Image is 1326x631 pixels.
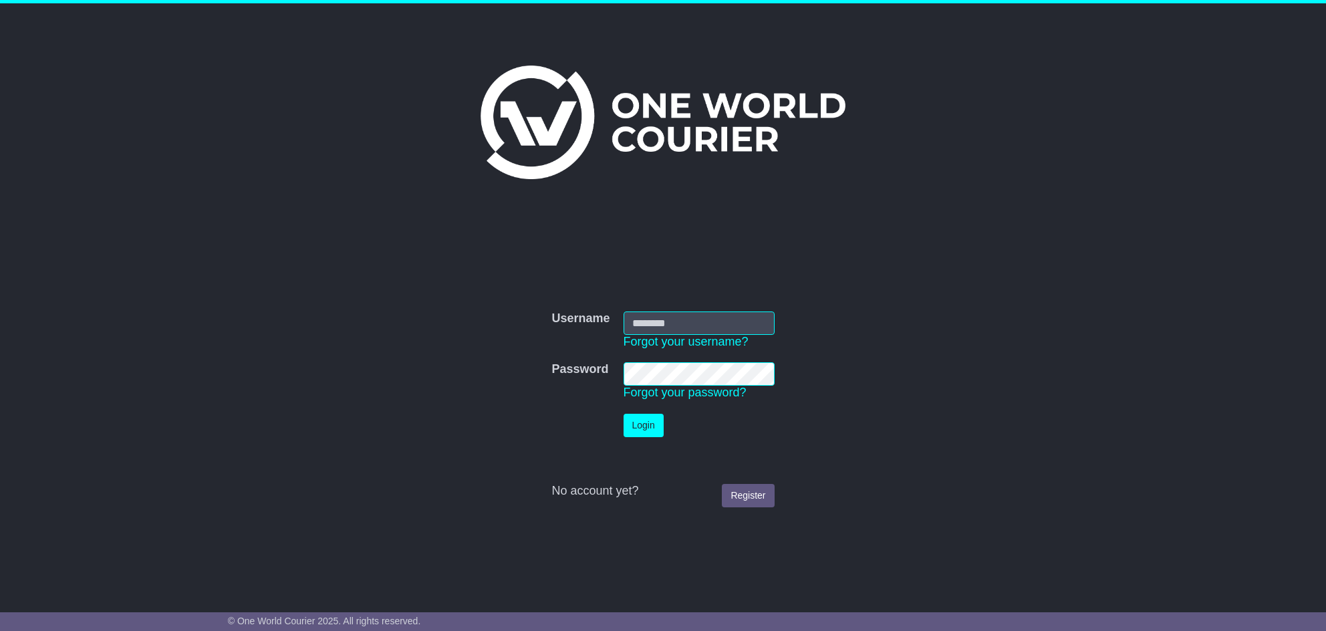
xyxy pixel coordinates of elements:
a: Forgot your password? [624,386,747,399]
a: Register [722,484,774,507]
div: No account yet? [551,484,774,499]
label: Password [551,362,608,377]
span: © One World Courier 2025. All rights reserved. [228,616,421,626]
a: Forgot your username? [624,335,749,348]
button: Login [624,414,664,437]
label: Username [551,311,610,326]
img: One World [481,66,845,179]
